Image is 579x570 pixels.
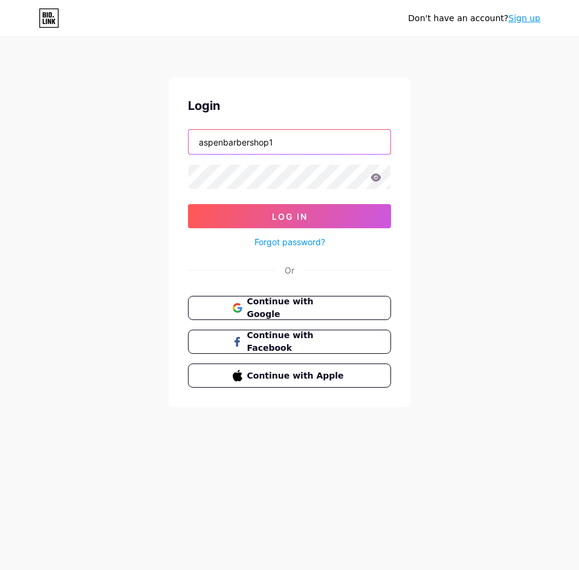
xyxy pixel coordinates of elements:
[188,363,391,388] button: Continue with Apple
[247,370,347,382] span: Continue with Apple
[188,330,391,354] button: Continue with Facebook
[254,235,325,248] a: Forgot password?
[247,329,347,354] span: Continue with Facebook
[188,296,391,320] button: Continue with Google
[247,295,347,321] span: Continue with Google
[272,211,308,222] span: Log In
[189,130,390,154] input: Username
[188,97,391,115] div: Login
[285,264,294,277] div: Or
[188,204,391,228] button: Log In
[508,13,540,23] a: Sign up
[408,12,540,25] div: Don't have an account?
